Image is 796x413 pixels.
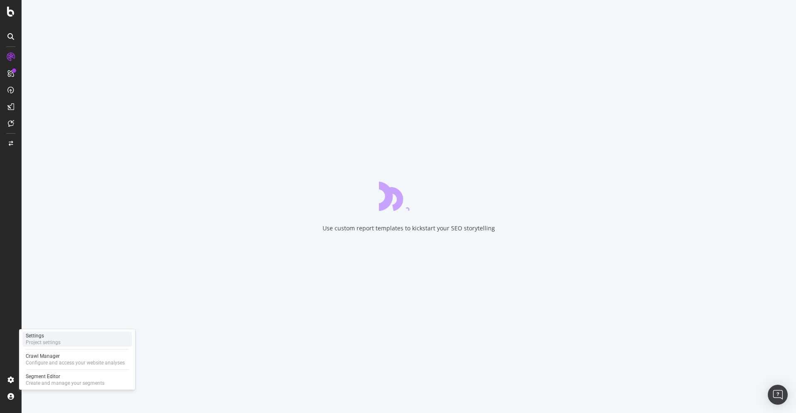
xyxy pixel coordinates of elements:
div: Settings [26,332,61,339]
div: Create and manage your segments [26,380,104,386]
div: Configure and access your website analyses [26,359,125,366]
a: SettingsProject settings [22,332,132,347]
div: Crawl Manager [26,353,125,359]
div: Use custom report templates to kickstart your SEO storytelling [323,224,495,232]
a: Crawl ManagerConfigure and access your website analyses [22,352,132,367]
div: Project settings [26,339,61,346]
div: animation [379,181,439,211]
a: Segment EditorCreate and manage your segments [22,372,132,387]
div: Segment Editor [26,373,104,380]
div: Open Intercom Messenger [768,385,788,405]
